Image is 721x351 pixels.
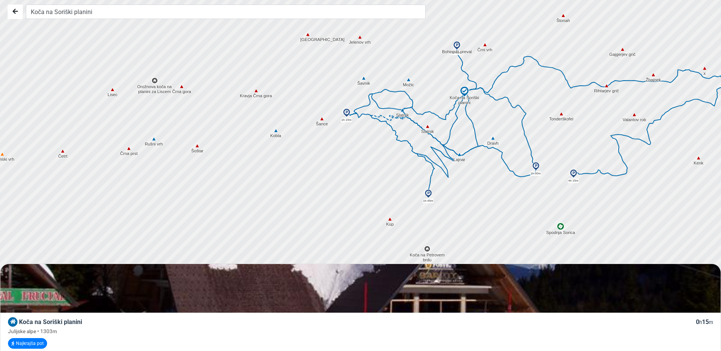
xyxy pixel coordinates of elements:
button: Nazaj [8,5,23,19]
div: Julijske alpe • 1303m [8,327,713,335]
small: h [699,319,702,325]
span: 0 15 [696,318,713,326]
span: Koča na Soriški planini [19,318,82,326]
button: Najkrajša pot [8,338,47,349]
input: Iskanje... [26,5,426,19]
small: m [709,319,713,325]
